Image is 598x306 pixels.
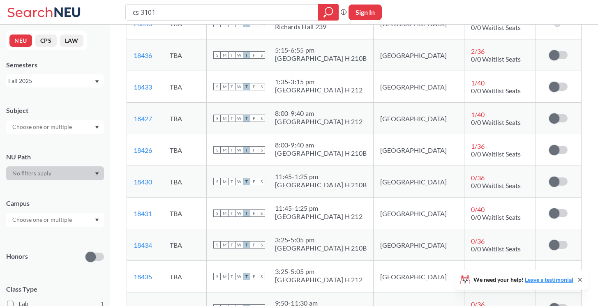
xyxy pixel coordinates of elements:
td: [GEOGRAPHIC_DATA] [374,134,464,166]
a: 18430 [134,178,152,186]
span: T [243,273,250,280]
td: [GEOGRAPHIC_DATA] [374,71,464,103]
span: 0 / 40 [471,205,485,213]
svg: Dropdown arrow [95,126,99,129]
span: W [236,115,243,122]
span: 1 / 36 [471,142,485,150]
span: F [250,273,258,280]
div: Dropdown arrow [6,166,104,180]
span: S [213,115,221,122]
span: 0/0 Waitlist Seats [471,55,521,63]
span: S [213,51,221,59]
span: M [221,51,228,59]
div: Fall 2025 [8,76,94,85]
span: M [221,178,228,185]
span: F [250,209,258,217]
div: 8:00 - 9:40 am [275,109,362,117]
span: T [243,146,250,154]
svg: Dropdown arrow [95,219,99,222]
span: M [221,241,228,248]
div: [GEOGRAPHIC_DATA] H 210B [275,181,367,189]
svg: Dropdown arrow [95,172,99,175]
span: F [250,178,258,185]
span: T [228,273,236,280]
span: 2 / 36 [471,47,485,55]
span: 0/0 Waitlist Seats [471,182,521,189]
span: W [236,178,243,185]
div: [GEOGRAPHIC_DATA] H 210B [275,149,367,157]
div: 3:25 - 5:05 pm [275,267,362,276]
span: S [258,241,265,248]
td: TBA [163,103,207,134]
svg: Dropdown arrow [95,80,99,83]
span: S [213,83,221,90]
span: T [243,241,250,248]
span: S [258,209,265,217]
div: 3:25 - 5:05 pm [275,236,367,244]
td: TBA [163,71,207,103]
span: We need your help! [473,277,573,283]
span: 1 / 40 [471,79,485,87]
div: 5:15 - 6:55 pm [275,46,367,54]
span: T [228,241,236,248]
span: W [236,273,243,280]
div: Fall 2025Dropdown arrow [6,74,104,87]
div: NU Path [6,152,104,161]
span: T [228,146,236,154]
span: F [250,51,258,59]
button: LAW [60,35,83,47]
div: 1:35 - 3:15 pm [275,78,362,86]
span: 0/0 Waitlist Seats [471,118,521,126]
span: W [236,209,243,217]
span: T [243,115,250,122]
span: T [243,51,250,59]
div: [GEOGRAPHIC_DATA] H 210B [275,54,367,62]
span: M [221,83,228,90]
div: Subject [6,106,104,115]
span: Class Type [6,285,104,294]
div: Dropdown arrow [6,213,104,227]
span: W [236,241,243,248]
span: W [236,83,243,90]
span: F [250,83,258,90]
td: [GEOGRAPHIC_DATA] [374,103,464,134]
td: [GEOGRAPHIC_DATA] [374,166,464,198]
span: T [228,83,236,90]
span: 1 / 40 [471,110,485,118]
div: Campus [6,199,104,208]
span: T [243,209,250,217]
span: T [243,178,250,185]
td: [GEOGRAPHIC_DATA] [374,261,464,292]
div: [GEOGRAPHIC_DATA] H 212 [275,212,362,221]
div: magnifying glass [318,4,339,21]
div: Semesters [6,60,104,69]
span: S [258,273,265,280]
span: T [228,51,236,59]
span: S [213,209,221,217]
a: 18431 [134,209,152,217]
div: Dropdown arrow [6,120,104,134]
span: 0/0 Waitlist Seats [471,245,521,253]
td: [GEOGRAPHIC_DATA] [374,198,464,229]
td: TBA [163,198,207,229]
span: M [221,146,228,154]
span: 0/0 Waitlist Seats [471,213,521,221]
span: S [258,83,265,90]
div: [GEOGRAPHIC_DATA] H 210B [275,244,367,252]
svg: magnifying glass [323,7,333,18]
span: S [213,178,221,185]
td: TBA [163,229,207,261]
div: Richards Hall 239 [275,23,326,31]
span: 0/0 Waitlist Seats [471,23,521,31]
span: T [228,209,236,217]
div: 11:45 - 1:25 pm [275,173,367,181]
input: Choose one or multiple [8,122,77,132]
a: 20658 [134,20,152,28]
div: 11:45 - 1:25 pm [275,204,362,212]
span: T [228,115,236,122]
span: 0/0 Waitlist Seats [471,87,521,94]
div: 8:00 - 9:40 am [275,141,367,149]
span: F [250,146,258,154]
span: M [221,115,228,122]
span: 0/0 Waitlist Seats [471,150,521,158]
